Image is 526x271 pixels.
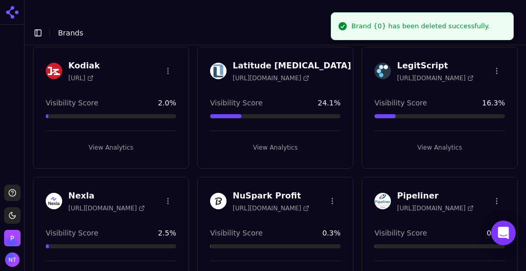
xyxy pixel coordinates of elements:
[210,228,262,238] span: Visibility Score
[318,98,341,108] span: 24.1 %
[482,98,505,108] span: 16.3 %
[233,74,309,82] span: [URL][DOMAIN_NAME]
[233,204,309,212] span: [URL][DOMAIN_NAME]
[397,190,474,202] h3: Pipeliner
[46,98,98,108] span: Visibility Score
[351,21,490,31] div: Brand {0} has been deleted successfully.
[397,204,474,212] span: [URL][DOMAIN_NAME]
[158,228,176,238] span: 2.5 %
[374,63,391,79] img: LegitScript
[5,252,20,267] img: Nate Tower
[158,98,176,108] span: 2.0 %
[322,228,341,238] span: 0.3 %
[46,139,176,156] button: View Analytics
[210,63,227,79] img: Latitude Food Allergy Care
[210,193,227,209] img: NuSpark Profit
[4,230,21,246] button: Open organization switcher
[46,228,98,238] span: Visibility Score
[374,193,391,209] img: Pipeliner
[397,60,474,72] h3: LegitScript
[491,221,516,245] div: Open Intercom Messenger
[68,74,93,82] span: [URL]
[210,139,341,156] button: View Analytics
[46,63,62,79] img: Kodiak
[233,60,375,72] h3: Latitude [MEDICAL_DATA] Care
[210,98,262,108] span: Visibility Score
[374,98,427,108] span: Visibility Score
[486,228,505,238] span: 0.6 %
[4,230,21,246] img: Perrill
[233,190,309,202] h3: NuSpark Profit
[374,228,427,238] span: Visibility Score
[374,139,505,156] button: View Analytics
[68,190,145,202] h3: Nexla
[5,252,20,267] button: Open user button
[68,204,145,212] span: [URL][DOMAIN_NAME]
[58,29,83,37] span: Brands
[68,60,100,72] h3: Kodiak
[58,28,83,38] nav: breadcrumb
[46,193,62,209] img: Nexla
[397,74,474,82] span: [URL][DOMAIN_NAME]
